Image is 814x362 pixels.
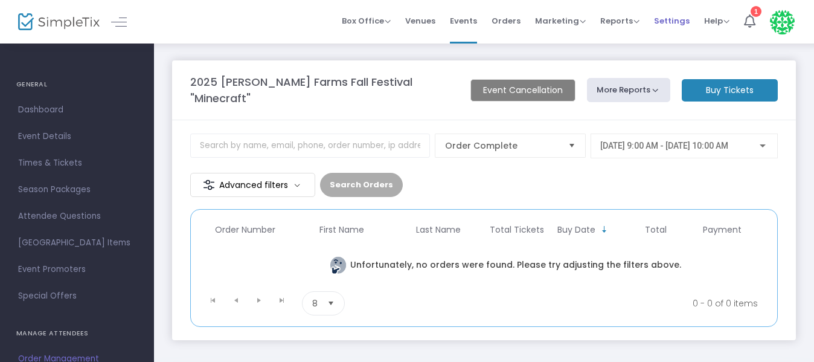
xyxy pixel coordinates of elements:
[535,15,586,27] span: Marketing
[645,225,667,235] span: Total
[203,179,215,191] img: filter
[600,225,609,234] span: Sortable
[492,5,521,36] span: Orders
[18,235,136,251] span: [GEOGRAPHIC_DATA] Items
[215,225,275,235] span: Order Number
[751,6,761,17] div: 1
[704,15,729,27] span: Help
[197,216,771,286] div: Data table
[312,297,318,309] span: 8
[682,79,778,102] m-button: Buy Tickets
[703,225,742,235] span: Payment
[329,256,347,274] img: face thinking
[197,244,813,286] td: Unfortunately, no orders were found. Please try adjusting the filters above.
[470,79,575,102] m-button: Event Cancellation
[322,292,339,315] button: Select
[587,78,670,102] button: More Reports
[190,134,430,158] input: Search by name, email, phone, order number, ip address, or last 4 digits of card
[18,155,136,171] span: Times & Tickets
[654,5,690,36] span: Settings
[18,182,136,198] span: Season Packages
[18,102,136,118] span: Dashboard
[445,140,559,152] span: Order Complete
[319,225,364,235] span: First Name
[18,288,136,304] span: Special Offers
[18,208,136,224] span: Attendee Questions
[405,5,435,36] span: Venues
[342,15,391,27] span: Box Office
[190,74,458,106] m-panel-title: 2025 [PERSON_NAME] Farms Fall Festival "Minecraft"
[416,225,461,235] span: Last Name
[450,5,477,36] span: Events
[563,134,580,157] button: Select
[18,262,136,277] span: Event Promoters
[464,291,758,315] kendo-pager-info: 0 - 0 of 0 items
[557,225,595,235] span: Buy Date
[190,173,315,197] m-button: Advanced filters
[16,73,138,97] h4: GENERAL
[600,141,728,150] span: [DATE] 9:00 AM - [DATE] 10:00 AM
[16,322,138,346] h4: MANAGE ATTENDEES
[18,129,136,144] span: Event Details
[600,15,639,27] span: Reports
[487,216,547,244] th: Total Tickets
